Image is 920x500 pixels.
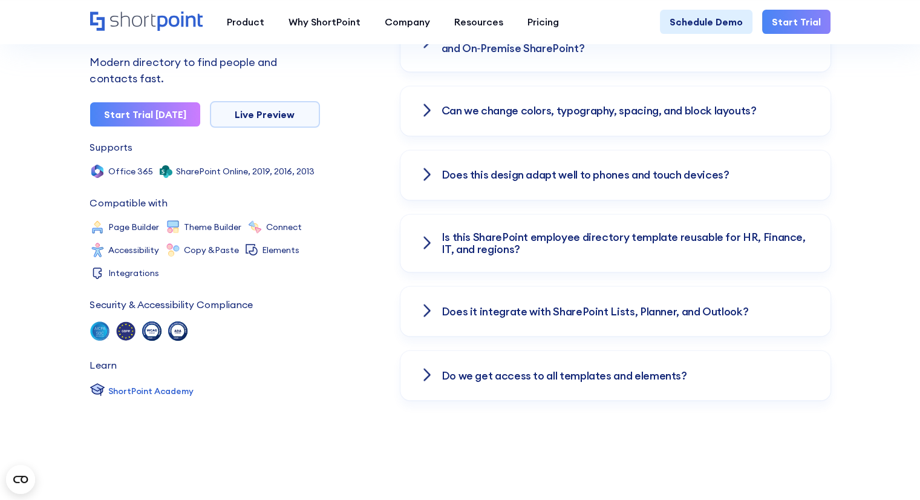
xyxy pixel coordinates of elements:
img: soc 2 [90,321,109,341]
div: Integrations [108,269,159,277]
a: Start Trial [762,10,830,34]
div: Compatible with [90,198,168,208]
div: Page Builder [108,223,159,231]
h3: Does this design adapt well to phones and touch devices? [442,169,729,181]
h3: Is this SharePoint employee directory template reusable for HR, Finance, IT, and regions? [442,231,811,255]
div: Office 365 [108,167,153,176]
a: Why ShortPoint [276,10,373,34]
h3: Can we change colors, typography, spacing, and block layouts? [442,105,757,117]
div: Connect [266,223,302,231]
div: Why ShortPoint [289,15,360,29]
a: Pricing [515,10,571,34]
div: Elements [262,246,299,254]
a: Live Preview [210,101,320,128]
div: SharePoint Online, 2019, 2016, 2013 [176,167,315,176]
a: Product [215,10,276,34]
button: Open CMP widget [6,465,35,494]
a: Company [373,10,442,34]
h3: Does the SharePoint employee directory template support Microsoft 365 and On‑Premise SharePoint? [442,30,811,54]
div: Pricing [527,15,559,29]
div: Product [227,15,264,29]
div: Learn [90,360,117,370]
a: Resources [442,10,515,34]
h3: Does it integrate with SharePoint Lists, Planner, and Outlook? [442,306,749,318]
div: Resources [454,15,503,29]
div: ShortPoint Academy [108,385,194,398]
a: Home [90,12,203,32]
a: Start Trial [DATE] [90,102,200,127]
a: ShortPoint Academy [90,382,194,400]
a: Schedule Demo [660,10,752,34]
div: Theme Builder [184,223,241,231]
div: Supports [90,142,132,152]
div: Company [385,15,430,29]
div: Modern directory to find people and contacts fast. [90,54,320,87]
iframe: Chat Widget [860,442,920,500]
div: Accessibility [108,246,159,254]
div: Copy &Paste [184,246,239,254]
div: Security & Accessibility Compliance [90,300,253,309]
h3: Do we get access to all templates and elements? [442,370,687,382]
